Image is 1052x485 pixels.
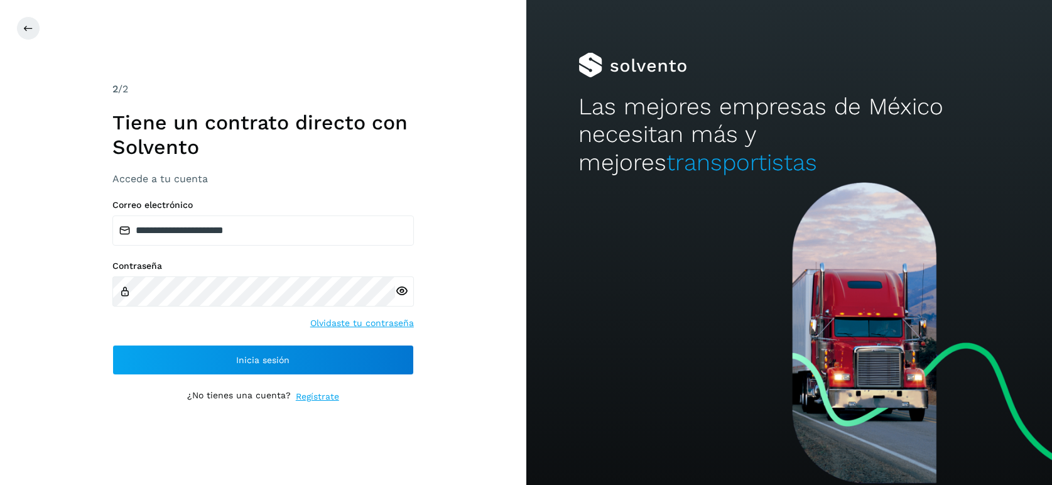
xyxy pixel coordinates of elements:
label: Correo electrónico [112,200,414,210]
a: Regístrate [296,390,339,403]
p: ¿No tienes una cuenta? [187,390,291,403]
span: 2 [112,83,118,95]
div: /2 [112,82,414,97]
span: Inicia sesión [236,356,290,364]
h1: Tiene un contrato directo con Solvento [112,111,414,159]
a: Olvidaste tu contraseña [310,317,414,330]
h2: Las mejores empresas de México necesitan más y mejores [578,93,999,177]
h3: Accede a tu cuenta [112,173,414,185]
button: Inicia sesión [112,345,414,375]
span: transportistas [666,149,817,176]
label: Contraseña [112,261,414,271]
